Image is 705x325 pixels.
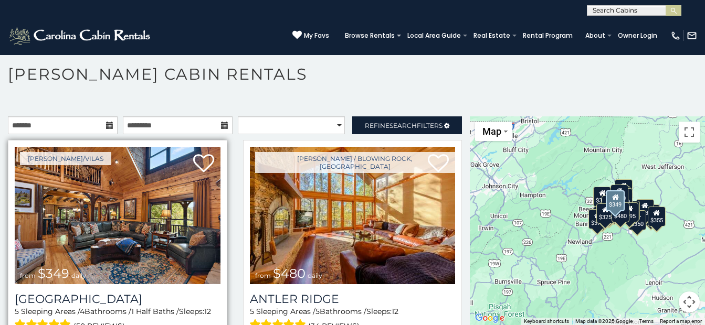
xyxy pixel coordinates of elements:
[15,292,220,306] h3: Diamond Creek Lodge
[204,307,211,316] span: 12
[131,307,179,316] span: 1 Half Baths /
[15,147,220,284] img: Diamond Creek Lodge
[193,153,214,175] a: Add to favorites
[613,28,662,43] a: Owner Login
[597,203,615,223] div: $325
[250,292,456,306] a: Antler Ridge
[15,307,19,316] span: 5
[8,25,153,46] img: White-1-2.png
[621,202,639,222] div: $695
[606,190,625,211] div: $349
[679,122,700,143] button: Toggle fullscreen view
[601,201,618,221] div: $395
[390,122,417,129] span: Search
[402,28,466,43] a: Local Area Guide
[255,152,456,173] a: [PERSON_NAME] / Blowing Rock, [GEOGRAPHIC_DATA]
[482,126,501,137] span: Map
[472,311,507,325] a: Open this area in Google Maps (opens a new window)
[475,122,512,141] button: Change map style
[20,272,36,279] span: from
[365,122,443,129] span: Refine Filters
[292,30,329,41] a: My Favs
[80,307,85,316] span: 4
[589,209,607,229] div: $375
[255,272,271,279] span: from
[687,30,697,41] img: mail-regular-white.png
[250,307,254,316] span: 5
[611,185,628,204] div: $320
[352,116,462,134] a: RefineSearchFilters
[392,307,398,316] span: 12
[340,28,400,43] a: Browse Rentals
[594,187,612,207] div: $305
[304,31,329,40] span: My Favs
[15,147,220,284] a: Diamond Creek Lodge from $349 daily
[38,266,69,281] span: $349
[71,272,86,279] span: daily
[615,179,633,199] div: $525
[670,30,681,41] img: phone-regular-white.png
[518,28,578,43] a: Rental Program
[250,147,456,284] a: Antler Ridge from $480 daily
[472,311,507,325] img: Google
[648,207,666,226] div: $355
[315,307,320,316] span: 5
[468,28,515,43] a: Real Estate
[20,152,111,165] a: [PERSON_NAME]/Vilas
[575,318,633,324] span: Map data ©2025 Google
[273,266,306,281] span: $480
[636,199,654,219] div: $930
[580,28,611,43] a: About
[612,202,629,222] div: $480
[250,147,456,284] img: Antler Ridge
[15,292,220,306] a: [GEOGRAPHIC_DATA]
[660,318,702,324] a: Report a map error
[639,318,654,324] a: Terms
[524,318,569,325] button: Keyboard shortcuts
[308,272,322,279] span: daily
[679,291,700,312] button: Map camera controls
